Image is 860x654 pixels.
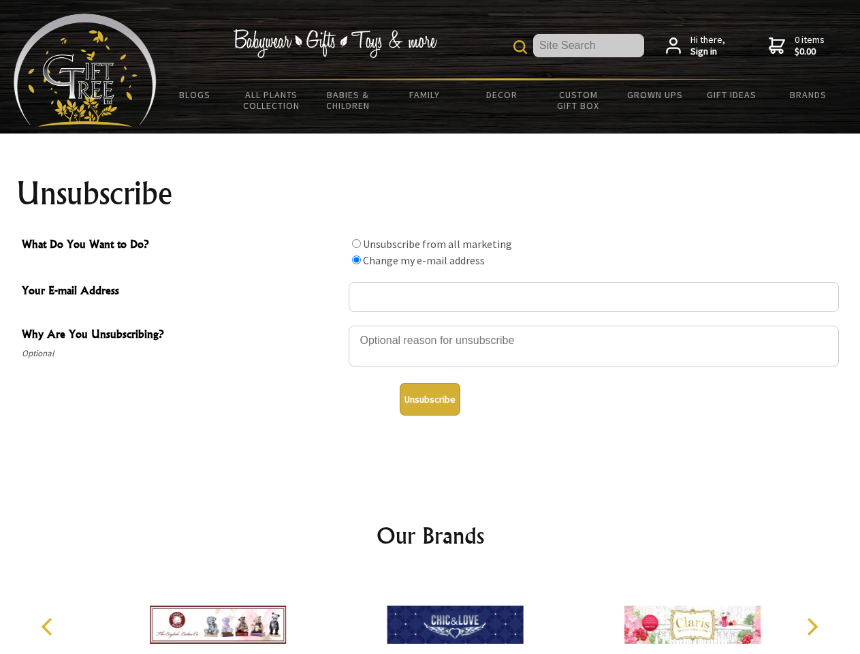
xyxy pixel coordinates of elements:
label: Unsubscribe from all marketing [363,237,512,251]
label: Change my e-mail address [363,253,485,267]
h1: Unsubscribe [16,177,844,210]
h2: Our Brands [27,519,833,552]
a: Hi there,Sign in [666,34,725,58]
input: Site Search [533,34,644,57]
input: What Do You Want to Do? [352,239,361,248]
a: Gift Ideas [693,80,770,109]
strong: Sign in [690,46,725,58]
a: 0 items$0.00 [769,34,825,58]
span: 0 items [795,33,825,58]
a: Family [387,80,464,109]
button: Unsubscribe [400,383,460,416]
span: Your E-mail Address [22,282,342,302]
img: Babywear - Gifts - Toys & more [233,29,437,58]
a: All Plants Collection [234,80,310,120]
a: Custom Gift Box [540,80,617,120]
textarea: Why Are You Unsubscribing? [349,326,839,367]
a: Brands [770,80,847,109]
button: Previous [34,612,64,642]
input: What Do You Want to Do? [352,255,361,264]
img: Babyware - Gifts - Toys and more... [14,14,157,127]
span: Optional [22,345,342,362]
a: Grown Ups [616,80,693,109]
a: Babies & Children [310,80,387,120]
a: BLOGS [157,80,234,109]
input: Your E-mail Address [349,282,839,312]
strong: $0.00 [795,46,825,58]
span: Why Are You Unsubscribing? [22,326,342,345]
span: What Do You Want to Do? [22,236,342,255]
a: Decor [463,80,540,109]
button: Next [797,612,827,642]
span: Hi there, [690,34,725,58]
img: product search [513,40,527,54]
